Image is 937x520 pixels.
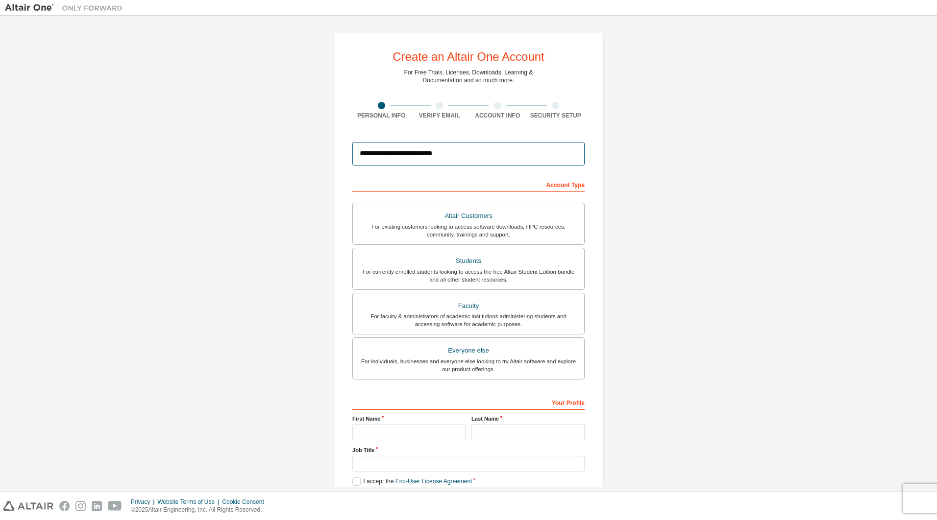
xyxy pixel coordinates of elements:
[352,394,585,410] div: Your Profile
[359,344,578,357] div: Everyone else
[527,112,585,119] div: Security Setup
[393,51,544,63] div: Create an Altair One Account
[404,69,533,84] div: For Free Trials, Licenses, Downloads, Learning & Documentation and so much more.
[59,501,70,511] img: facebook.svg
[359,223,578,238] div: For existing customers looking to access software downloads, HPC resources, community, trainings ...
[411,112,469,119] div: Verify Email
[92,501,102,511] img: linkedin.svg
[359,357,578,373] div: For individuals, businesses and everyone else looking to try Altair software and explore our prod...
[75,501,86,511] img: instagram.svg
[352,415,466,423] label: First Name
[3,501,53,511] img: altair_logo.svg
[471,415,585,423] label: Last Name
[395,478,472,485] a: End-User License Agreement
[359,268,578,284] div: For currently enrolled students looking to access the free Altair Student Edition bundle and all ...
[359,209,578,223] div: Altair Customers
[352,176,585,192] div: Account Type
[359,299,578,313] div: Faculty
[108,501,122,511] img: youtube.svg
[352,477,472,486] label: I accept the
[359,312,578,328] div: For faculty & administrators of academic institutions administering students and accessing softwa...
[157,498,222,506] div: Website Terms of Use
[352,446,585,454] label: Job Title
[352,112,411,119] div: Personal Info
[131,498,157,506] div: Privacy
[468,112,527,119] div: Account Info
[131,506,270,514] p: © 2025 Altair Engineering, Inc. All Rights Reserved.
[359,254,578,268] div: Students
[222,498,270,506] div: Cookie Consent
[5,3,127,13] img: Altair One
